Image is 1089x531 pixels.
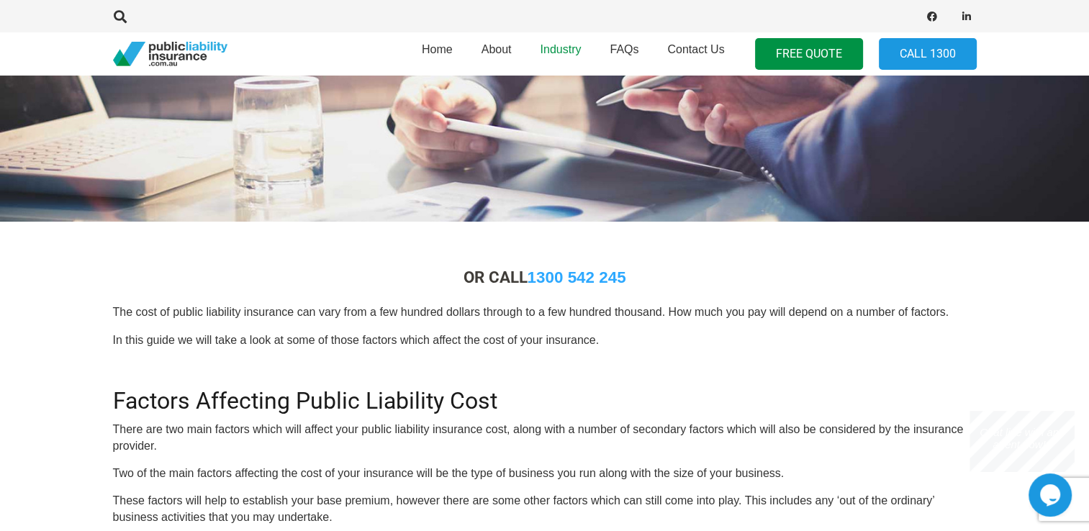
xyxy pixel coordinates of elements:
iframe: chat widget [970,411,1075,472]
a: 1300 542 245 [528,268,626,286]
p: Two of the main factors affecting the cost of your insurance will be the type of business you run... [113,466,977,481]
p: The cost of public liability insurance can vary from a few hundred dollars through to a few hundr... [113,304,977,320]
a: LinkedIn [957,6,977,27]
strong: OR CALL [464,268,626,286]
span: About [482,43,512,55]
span: Contact Us [667,43,724,55]
a: pli_logotransparent [113,42,227,67]
span: FAQs [610,43,638,55]
a: Industry [525,28,595,80]
a: Call 1300 [879,38,977,71]
a: About [467,28,526,80]
p: In this guide we will take a look at some of those factors which affect the cost of your insurance. [113,332,977,348]
a: FREE QUOTE [755,38,863,71]
a: Facebook [922,6,942,27]
a: Contact Us [653,28,738,80]
p: These factors will help to establish your base premium, however there are some other factors whic... [113,493,977,525]
iframe: chat widget [1029,473,1075,517]
span: Industry [540,43,581,55]
span: Home [422,43,453,55]
a: Home [407,28,467,80]
a: FAQs [595,28,653,80]
h2: Factors Affecting Public Liability Cost [113,370,977,414]
a: Search [107,10,135,23]
p: There are two main factors which will affect your public liability insurance cost, along with a n... [113,422,977,454]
